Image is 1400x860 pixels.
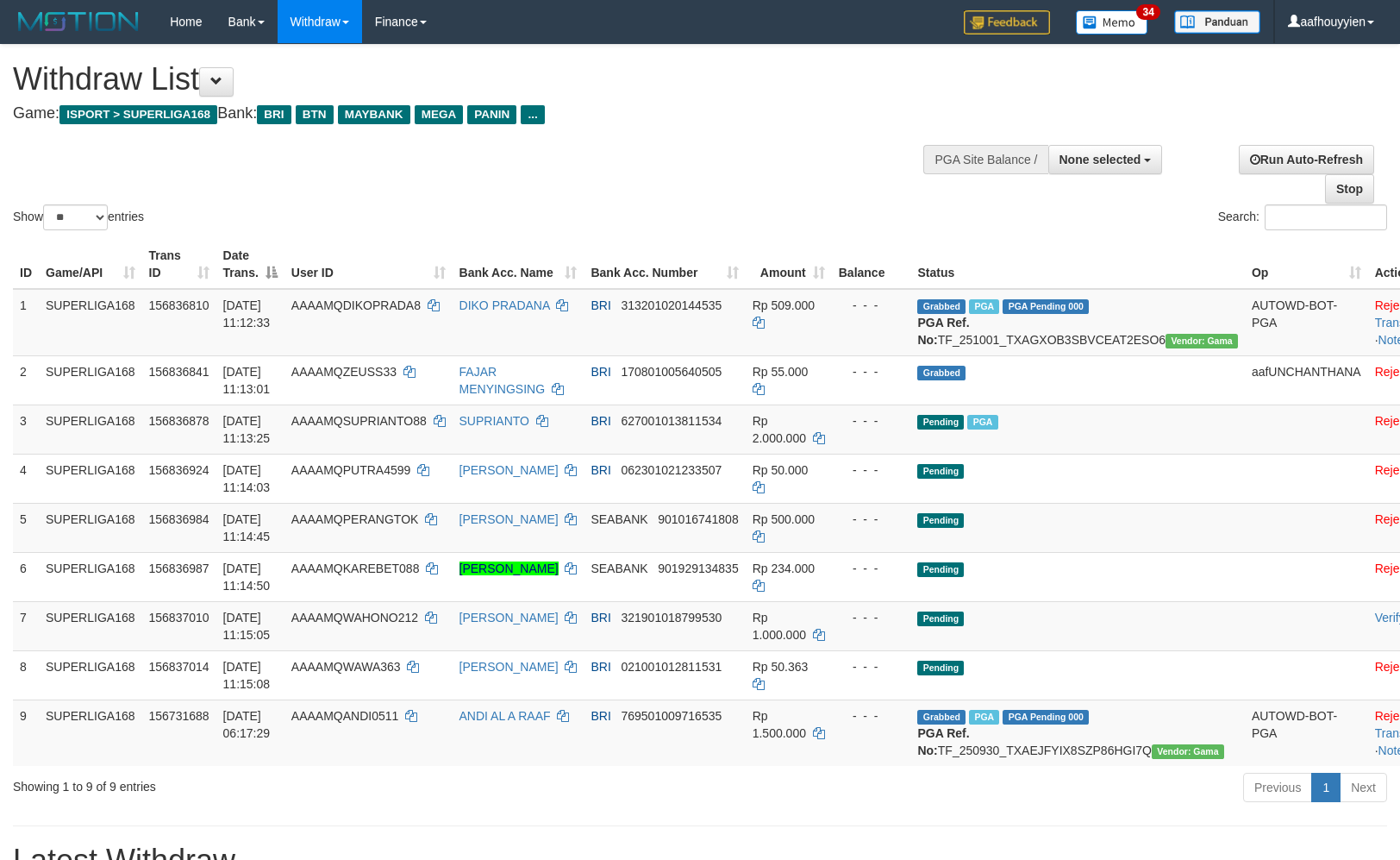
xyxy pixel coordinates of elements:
[223,611,271,642] span: [DATE] 11:15:05
[1136,4,1159,20] span: 34
[591,414,610,428] span: BRI
[753,365,809,379] span: Rp 55.000
[621,365,722,379] span: Copy 170801005640505 to clipboard
[13,771,571,795] div: Showing 1 to 9 of 9 entries
[910,700,1244,766] td: TF_250930_TXAEJFYIX8SZP86HGI7Q
[917,562,964,577] span: Pending
[591,463,610,477] span: BRI
[969,710,999,725] span: Marked by aafromsomean
[1218,204,1387,230] label: Search:
[223,365,271,396] span: [DATE] 11:13:01
[296,105,334,124] span: BTN
[584,240,745,289] th: Bank Acc. Number: activate to sort column ascending
[1174,10,1260,34] img: panduan.png
[1059,153,1141,166] span: None selected
[917,513,964,528] span: Pending
[1245,355,1368,405] td: aafUNCHANTHANA
[257,105,291,124] span: BRI
[839,412,904,430] div: - - -
[142,240,216,289] th: Trans ID: activate to sort column ascending
[621,298,722,312] span: Copy 313201020144535 to clipboard
[658,512,738,526] span: Copy 901016741808 to clipboard
[149,512,209,526] span: 156836984
[969,299,999,314] span: Marked by aafsengchandara
[1245,289,1368,356] td: AUTOWD-BOT-PGA
[753,562,815,575] span: Rp 234.000
[591,660,610,674] span: BRI
[658,562,738,575] span: Copy 901929134835 to clipboard
[967,415,997,430] span: Marked by aafsengchandara
[753,463,809,477] span: Rp 50.000
[39,355,142,405] td: SUPERLIGA168
[753,414,806,445] span: Rp 2.000.000
[839,560,904,577] div: - - -
[917,661,964,675] span: Pending
[917,710,966,725] span: Grabbed
[917,612,964,626] span: Pending
[621,660,722,674] span: Copy 021001012811531 to clipboard
[39,289,142,356] td: SUPERLIGA168
[149,611,209,625] span: 156837010
[39,405,142,454] td: SUPERLIGA168
[1076,10,1148,35] img: Button%20Memo.svg
[591,298,610,312] span: BRI
[13,405,39,454] td: 3
[832,240,911,289] th: Balance
[39,700,142,766] td: SUPERLIGA168
[1239,145,1374,174] a: Run Auto-Refresh
[223,709,271,740] span: [DATE] 06:17:29
[839,707,904,725] div: - - -
[753,512,815,526] span: Rp 500.000
[291,709,399,723] span: AAAAMQANDI0511
[753,660,809,674] span: Rp 50.363
[1325,174,1374,204] a: Stop
[839,658,904,675] div: - - -
[149,414,209,428] span: 156836878
[223,562,271,593] span: [DATE] 11:14:50
[591,365,610,379] span: BRI
[621,414,722,428] span: Copy 627001013811534 to clipboard
[1243,773,1312,802] a: Previous
[839,461,904,479] div: - - -
[149,709,209,723] span: 156731688
[1003,299,1089,314] span: PGA Pending
[917,366,966,380] span: Grabbed
[591,611,610,625] span: BRI
[839,297,904,314] div: - - -
[13,289,39,356] td: 1
[459,611,559,625] a: [PERSON_NAME]
[459,512,559,526] a: [PERSON_NAME]
[291,562,420,575] span: AAAAMQKAREBET088
[917,316,969,347] b: PGA Ref. No:
[453,240,584,289] th: Bank Acc. Name: activate to sort column ascending
[591,709,610,723] span: BRI
[1152,744,1224,759] span: Vendor URL: https://trx31.1velocity.biz
[13,503,39,552] td: 5
[459,562,559,575] a: [PERSON_NAME]
[13,601,39,650] td: 7
[13,454,39,503] td: 4
[459,660,559,674] a: [PERSON_NAME]
[39,454,142,503] td: SUPERLIGA168
[13,240,39,289] th: ID
[621,709,722,723] span: Copy 769501009716535 to clipboard
[753,611,806,642] span: Rp 1.000.000
[291,512,419,526] span: AAAAMQPERANGTOK
[917,299,966,314] span: Grabbed
[43,204,108,230] select: Showentries
[839,511,904,528] div: - - -
[964,10,1050,35] img: Feedback.jpg
[1003,710,1089,725] span: PGA Pending
[917,415,964,430] span: Pending
[1265,204,1387,230] input: Search:
[39,650,142,700] td: SUPERLIGA168
[284,240,453,289] th: User ID: activate to sort column ascending
[13,62,916,97] h1: Withdraw List
[923,145,1047,174] div: PGA Site Balance /
[39,601,142,650] td: SUPERLIGA168
[13,650,39,700] td: 8
[467,105,516,124] span: PANIN
[223,414,271,445] span: [DATE] 11:13:25
[223,298,271,330] span: [DATE] 11:12:33
[1245,700,1368,766] td: AUTOWD-BOT-PGA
